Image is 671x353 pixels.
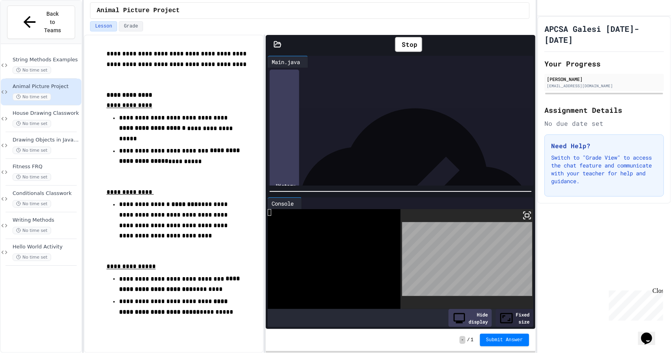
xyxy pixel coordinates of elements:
button: Grade [119,21,143,31]
span: Writing Methods [13,217,80,224]
span: String Methods Examples [13,57,80,63]
div: Console [268,197,302,209]
h1: APCSA Galesi [DATE]-[DATE] [544,23,664,45]
span: Conditionals Classwork [13,190,80,197]
iframe: chat widget [606,287,663,321]
span: Animal Picture Project [13,83,80,90]
h2: Your Progress [544,58,664,69]
span: Drawing Objects in Java - HW Playposit Code [13,137,80,143]
span: Animal Picture Project [97,6,180,15]
span: No time set [13,66,51,74]
h3: Need Help? [551,141,657,151]
div: History [270,70,299,302]
span: 1 [471,337,473,343]
div: Fixed size [496,309,533,327]
span: No time set [13,120,51,127]
div: Hide display [449,309,492,327]
span: No time set [13,254,51,261]
button: Back to Teams [7,6,75,39]
span: Fitness FRQ [13,164,80,170]
button: Lesson [90,21,117,31]
h2: Assignment Details [544,105,664,116]
span: No time set [13,147,51,154]
span: No time set [13,200,51,208]
span: Submit Answer [486,337,523,343]
span: House Drawing Classwork [13,110,80,117]
div: No due date set [544,119,664,128]
div: Chat with us now!Close [3,3,54,50]
span: Hello World Activity [13,244,80,250]
div: Main.java [268,58,304,66]
div: Main.java [268,56,308,68]
span: No time set [13,93,51,101]
div: Stop [395,37,422,52]
span: / [467,337,470,343]
span: No time set [13,227,51,234]
div: [PERSON_NAME] [547,75,662,83]
p: Switch to "Grade View" to access the chat feature and communicate with your teacher for help and ... [551,154,657,185]
div: [EMAIL_ADDRESS][DOMAIN_NAME] [547,83,662,89]
span: Back to Teams [43,10,62,35]
span: No time set [13,173,51,181]
button: Submit Answer [480,334,529,346]
div: Console [268,199,298,208]
span: - [460,336,465,344]
iframe: chat widget [638,322,663,345]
